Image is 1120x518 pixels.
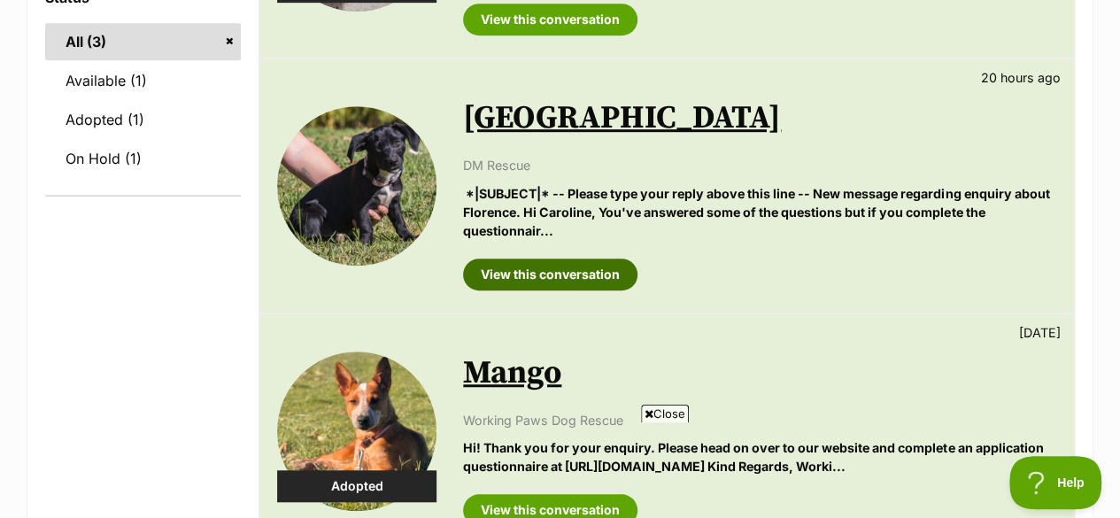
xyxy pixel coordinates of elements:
img: Mango [277,352,436,511]
iframe: Help Scout Beacon - Open [1009,456,1102,509]
img: Florence [277,106,436,266]
p: DM Rescue [463,156,1056,174]
p: *|SUBJECT|* -- Please type your reply above this line -- New message regarding enquiry about Flor... [463,184,1056,241]
a: [GEOGRAPHIC_DATA] [463,98,781,138]
a: Adopted (1) [45,101,241,138]
p: [DATE] [1019,323,1061,342]
p: 20 hours ago [981,68,1061,87]
span: Close [641,405,689,422]
p: Working Paws Dog Rescue [463,411,1056,429]
a: On Hold (1) [45,140,241,177]
iframe: Advertisement [238,429,883,509]
a: View this conversation [463,4,637,35]
a: Available (1) [45,62,241,99]
a: View this conversation [463,259,637,290]
a: All (3) [45,23,241,60]
a: Mango [463,353,561,393]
